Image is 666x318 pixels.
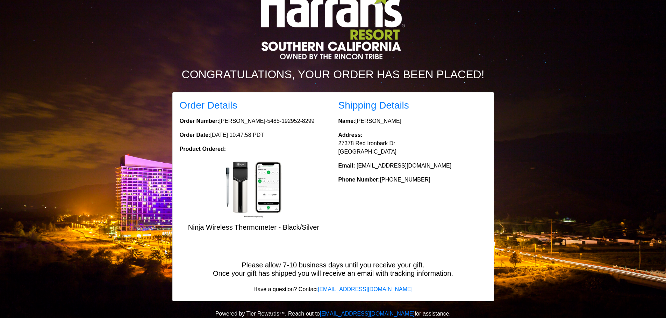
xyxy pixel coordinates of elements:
p: [PHONE_NUMBER] [338,176,487,184]
strong: Name: [338,118,356,124]
p: [EMAIL_ADDRESS][DOMAIN_NAME] [338,162,487,170]
strong: Order Date: [180,132,210,138]
p: [PERSON_NAME]-5485-192952-8299 [180,117,328,125]
img: Ninja Wireless Thermometer - Black/Silver [226,162,282,217]
a: [EMAIL_ADDRESS][DOMAIN_NAME] [318,286,413,292]
h3: Order Details [180,99,328,111]
strong: Product Ordered: [180,146,226,152]
span: Powered by Tier Rewards™. Reach out to for assistance. [215,311,451,317]
h5: Please allow 7-10 business days until you receive your gift. [173,261,494,269]
p: 27378 Red Ironbark Dr [GEOGRAPHIC_DATA] [338,131,487,156]
a: [EMAIL_ADDRESS][DOMAIN_NAME] [320,311,415,317]
strong: Email: [338,163,355,169]
strong: Order Number: [180,118,220,124]
h3: Shipping Details [338,99,487,111]
h5: Ninja Wireless Thermometer - Black/Silver [180,223,328,231]
p: [DATE] 10:47:58 PDT [180,131,328,139]
strong: Address: [338,132,363,138]
h6: Have a question? Contact [173,286,494,293]
strong: Phone Number: [338,177,380,183]
h5: Once your gift has shipped you will receive an email with tracking information. [173,269,494,278]
p: [PERSON_NAME] [338,117,487,125]
h2: Congratulations, your order has been placed! [139,68,527,81]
